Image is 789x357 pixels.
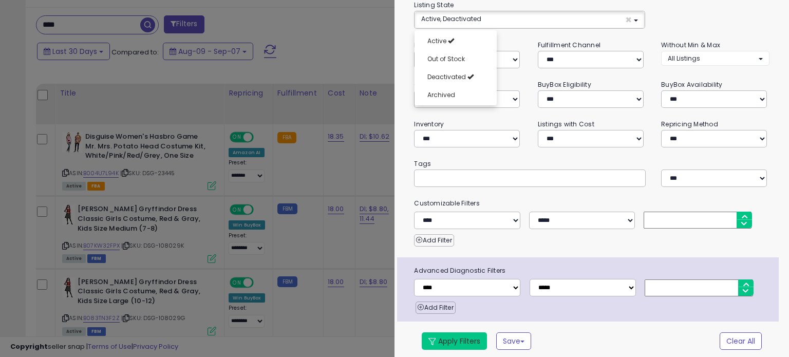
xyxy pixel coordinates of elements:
[538,41,600,49] small: Fulfillment Channel
[496,332,531,350] button: Save
[661,51,769,66] button: All Listings
[625,14,632,25] span: ×
[415,11,644,28] button: Active, Deactivated ×
[406,158,777,170] small: Tags
[538,120,594,128] small: Listings with Cost
[668,54,700,63] span: All Listings
[427,36,446,45] span: Active
[406,265,778,276] span: Advanced Diagnostic Filters
[427,90,455,99] span: Archived
[661,80,722,89] small: BuyBox Availability
[661,41,720,49] small: Without Min & Max
[406,198,777,209] small: Customizable Filters
[414,1,454,9] small: Listing State
[414,41,445,49] small: Repricing
[538,80,591,89] small: BuyBox Eligibility
[421,14,481,23] span: Active, Deactivated
[661,120,718,128] small: Repricing Method
[414,234,454,247] button: Add Filter
[414,80,475,89] small: Current Listed Price
[422,332,487,350] button: Apply Filters
[416,302,455,314] button: Add Filter
[427,54,465,63] span: Out of Stock
[427,72,466,81] span: Deactivated
[414,120,444,128] small: Inventory
[720,332,762,350] button: Clear All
